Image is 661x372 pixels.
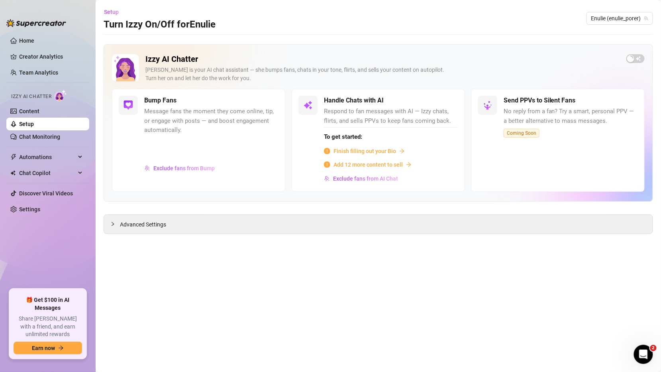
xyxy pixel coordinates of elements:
h2: Izzy AI Chatter [145,54,620,64]
span: Setup [104,9,119,15]
img: Izzy AI Chatter [112,54,139,81]
span: No reply from a fan? Try a smart, personal PPV — a better alternative to mass messages. [504,107,638,126]
span: Add 12 more content to sell [333,160,403,169]
img: logo-BBDzfeDw.svg [6,19,66,27]
a: Content [19,108,39,114]
a: Setup [19,121,34,127]
div: [PERSON_NAME] is your AI chat assistant — she bumps fans, chats in your tone, flirts, and sells y... [145,66,620,83]
span: Chat Copilot [19,167,76,179]
span: thunderbolt [10,154,17,160]
span: 2 [650,345,657,351]
span: arrow-right [399,148,405,154]
img: svg%3e [303,100,313,110]
a: Home [19,37,34,44]
h5: Handle Chats with AI [324,96,384,105]
span: Exclude fans from AI Chat [333,175,398,182]
span: arrow-right [58,345,64,351]
a: Chat Monitoring [19,134,60,140]
img: AI Chatter [55,90,67,101]
span: team [644,16,649,21]
h3: Turn Izzy On/Off for Enulie [104,18,216,31]
img: Chat Copilot [10,170,16,176]
span: Respond to fan messages with AI — Izzy chats, flirts, and sells PPVs to keep fans coming back. [324,107,458,126]
img: svg%3e [324,176,330,181]
span: Advanced Settings [120,220,166,229]
button: Earn nowarrow-right [14,342,82,354]
span: Message fans the moment they come online, tip, or engage with posts — and boost engagement automa... [144,107,279,135]
button: Exclude fans from AI Chat [324,172,398,185]
span: collapsed [110,222,115,226]
span: Enulie (enulie_porer) [591,12,648,24]
strong: To get started: [324,133,362,140]
a: Settings [19,206,40,213]
img: svg%3e [124,100,133,110]
span: Finish filling out your Bio [333,147,396,155]
button: Exclude fans from Bump [144,162,215,175]
img: svg%3e [483,100,492,110]
a: Team Analytics [19,69,58,76]
span: Exclude fans from Bump [153,165,215,171]
img: svg%3e [145,165,150,171]
iframe: Intercom live chat [634,345,653,364]
a: Creator Analytics [19,50,83,63]
span: Automations [19,151,76,163]
span: info-circle [324,148,330,154]
span: Earn now [32,345,55,351]
div: collapsed [110,220,120,228]
button: Setup [104,6,125,18]
span: Izzy AI Chatter [11,93,51,100]
span: arrow-right [406,162,412,167]
span: Coming Soon [504,129,539,138]
span: Share [PERSON_NAME] with a friend, and earn unlimited rewards [14,315,82,339]
h5: Bump Fans [144,96,177,105]
span: 🎁 Get $100 in AI Messages [14,296,82,312]
span: loading [628,56,634,61]
span: info-circle [324,161,330,168]
a: Discover Viral Videos [19,190,73,197]
h5: Send PPVs to Silent Fans [504,96,576,105]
